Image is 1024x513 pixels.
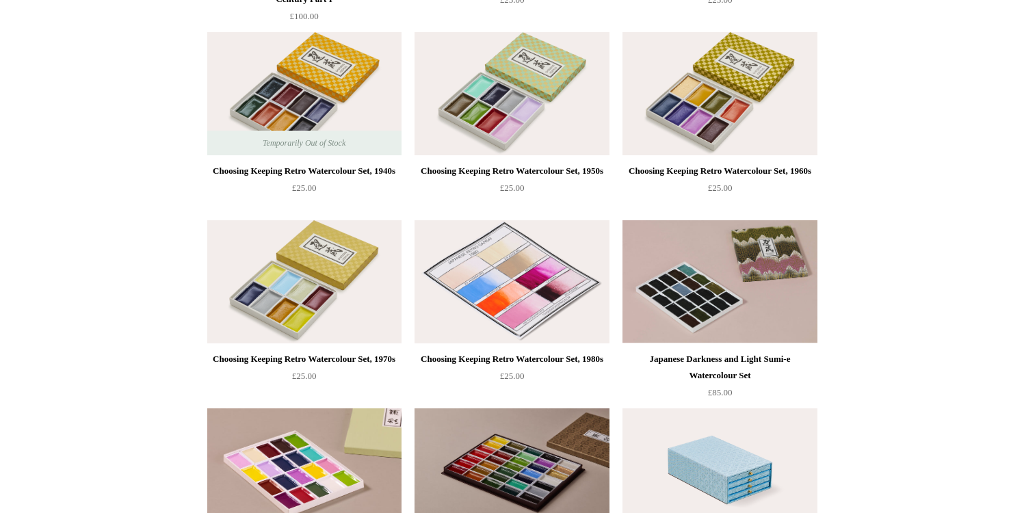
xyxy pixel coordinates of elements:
[207,220,402,343] a: Choosing Keeping Retro Watercolour Set, 1970s Choosing Keeping Retro Watercolour Set, 1970s
[418,351,605,367] div: Choosing Keeping Retro Watercolour Set, 1980s
[292,183,317,193] span: £25.00
[622,163,817,219] a: Choosing Keeping Retro Watercolour Set, 1960s £25.00
[622,32,817,155] a: Choosing Keeping Retro Watercolour Set, 1960s Choosing Keeping Retro Watercolour Set, 1960s
[622,351,817,407] a: Japanese Darkness and Light Sumi-e Watercolour Set £85.00
[415,32,609,155] a: Choosing Keeping Retro Watercolour Set, 1950s Choosing Keeping Retro Watercolour Set, 1950s
[415,351,609,407] a: Choosing Keeping Retro Watercolour Set, 1980s £25.00
[207,220,402,343] img: Choosing Keeping Retro Watercolour Set, 1970s
[418,163,605,179] div: Choosing Keeping Retro Watercolour Set, 1950s
[415,163,609,219] a: Choosing Keeping Retro Watercolour Set, 1950s £25.00
[500,371,525,381] span: £25.00
[207,163,402,219] a: Choosing Keeping Retro Watercolour Set, 1940s £25.00
[626,351,813,384] div: Japanese Darkness and Light Sumi-e Watercolour Set
[500,183,525,193] span: £25.00
[708,183,733,193] span: £25.00
[622,32,817,155] img: Choosing Keeping Retro Watercolour Set, 1960s
[207,32,402,155] a: Choosing Keeping Retro Watercolour Set, 1940s Choosing Keeping Retro Watercolour Set, 1940s Tempo...
[622,220,817,343] a: Japanese Darkness and Light Sumi-e Watercolour Set Japanese Darkness and Light Sumi-e Watercolour...
[626,163,813,179] div: Choosing Keeping Retro Watercolour Set, 1960s
[207,32,402,155] img: Choosing Keeping Retro Watercolour Set, 1940s
[708,387,733,397] span: £85.00
[292,371,317,381] span: £25.00
[622,220,817,343] img: Japanese Darkness and Light Sumi-e Watercolour Set
[211,163,398,179] div: Choosing Keeping Retro Watercolour Set, 1940s
[211,351,398,367] div: Choosing Keeping Retro Watercolour Set, 1970s
[415,32,609,155] img: Choosing Keeping Retro Watercolour Set, 1950s
[207,351,402,407] a: Choosing Keeping Retro Watercolour Set, 1970s £25.00
[415,220,609,343] a: Choosing Keeping Retro Watercolour Set, 1980s Choosing Keeping Retro Watercolour Set, 1980s
[415,220,609,343] img: Choosing Keeping Retro Watercolour Set, 1980s
[249,131,359,155] span: Temporarily Out of Stock
[289,11,318,21] span: £100.00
